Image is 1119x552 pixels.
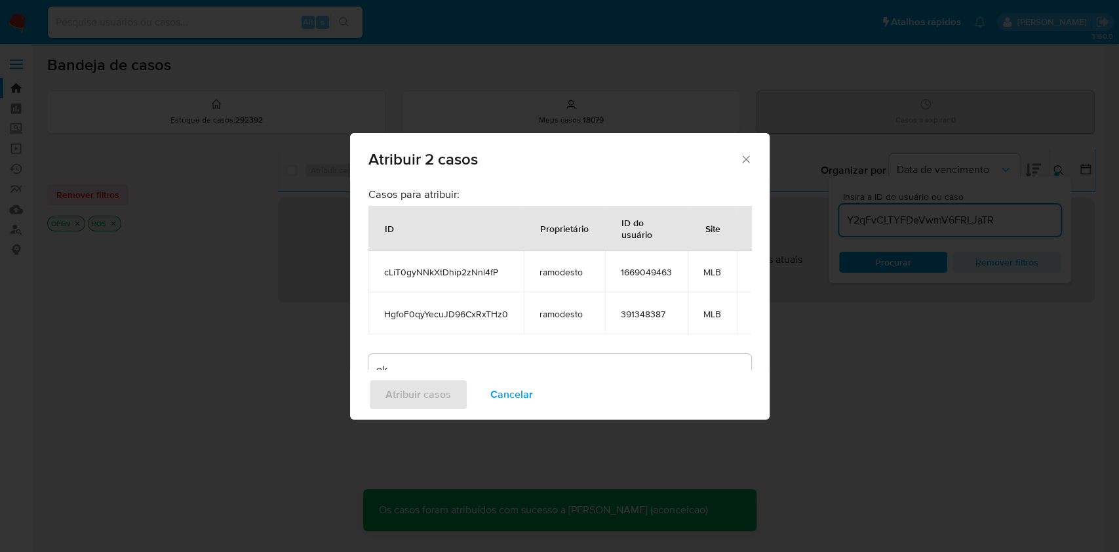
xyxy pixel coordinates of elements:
div: assign-modal [350,133,770,420]
span: ramodesto [540,266,589,278]
span: ramodesto [540,308,589,320]
span: 391348387 [621,308,672,320]
span: MLB [703,308,721,320]
button: Fechar a janela [739,153,751,165]
h3: Casos para atribuir: [368,187,751,201]
span: Cancelar [490,380,533,409]
div: ID do usuário [606,207,687,250]
span: 1669049463 [621,266,672,278]
div: Site [690,212,736,244]
span: cLiT0gyNNkXtDhip2zNnl4fP [384,266,508,278]
div: ID [369,212,410,244]
button: Cancelar [473,379,550,410]
span: MLB [703,266,721,278]
span: HgfoF0qyYecuJD96CxRxTHz0 [384,308,508,320]
span: Atribuir 2 casos [368,151,740,167]
div: Proprietário [524,212,604,244]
